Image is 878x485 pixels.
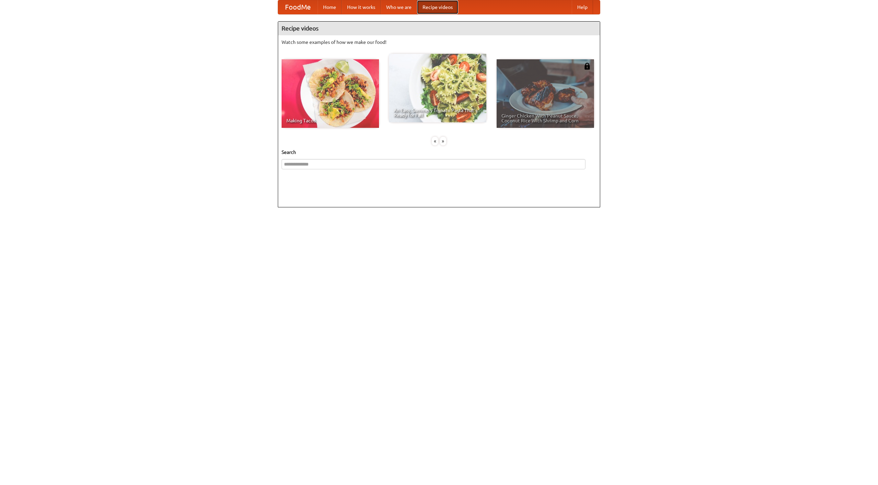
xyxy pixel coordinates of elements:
span: Making Tacos [286,118,374,123]
img: 483408.png [584,63,591,70]
h5: Search [282,149,596,156]
a: Recipe videos [417,0,458,14]
a: Home [318,0,342,14]
a: Help [572,0,593,14]
p: Watch some examples of how we make our food! [282,39,596,46]
div: « [432,137,438,145]
h4: Recipe videos [278,22,600,35]
span: An Easy, Summery Tomato Pasta That's Ready for Fall [394,108,482,118]
a: FoodMe [278,0,318,14]
a: How it works [342,0,381,14]
a: An Easy, Summery Tomato Pasta That's Ready for Fall [389,54,486,122]
a: Making Tacos [282,59,379,128]
div: » [440,137,446,145]
a: Who we are [381,0,417,14]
